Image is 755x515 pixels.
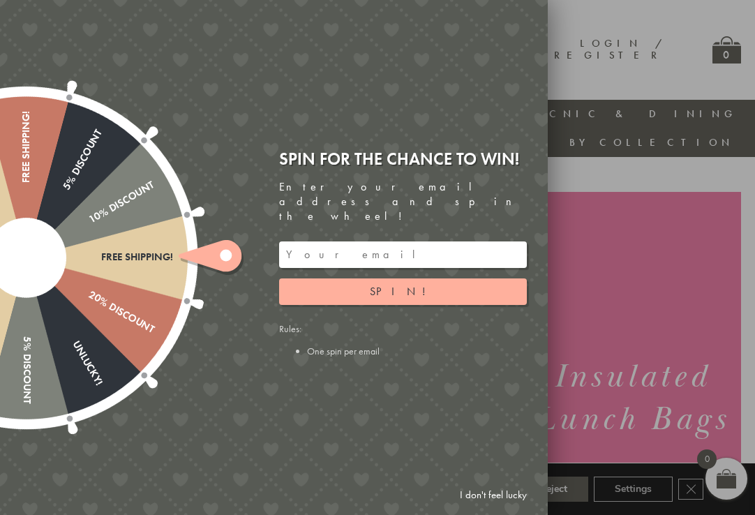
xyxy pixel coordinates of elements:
[20,111,32,257] div: Free shipping!
[20,257,32,404] div: 5% Discount
[279,241,527,268] input: Your email
[279,148,527,170] div: Spin for the chance to win!
[279,180,527,223] div: Enter your email address and spin the wheel!
[307,345,527,357] li: One spin per email
[453,482,534,508] a: I don't feel lucky
[279,278,527,305] button: Spin!
[370,284,436,299] span: Spin!
[23,253,156,336] div: 20% Discount
[21,128,105,260] div: 5% Discount
[27,251,173,263] div: Free shipping!
[23,179,156,263] div: 10% Discount
[21,255,105,387] div: Unlucky!
[279,322,527,357] div: Rules:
